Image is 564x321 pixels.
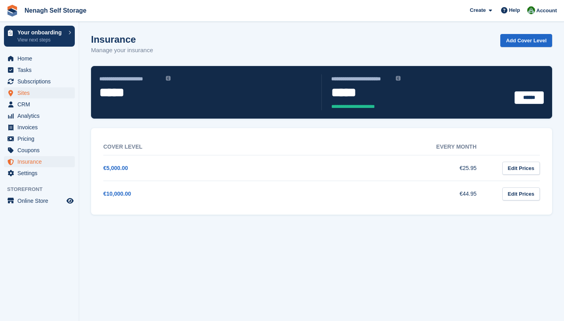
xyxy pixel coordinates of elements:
[4,156,75,167] a: menu
[502,187,540,200] a: Edit Prices
[4,64,75,76] a: menu
[4,87,75,98] a: menu
[509,6,520,14] span: Help
[103,139,298,155] th: Cover Level
[17,99,65,110] span: CRM
[4,122,75,133] a: menu
[17,195,65,206] span: Online Store
[470,6,486,14] span: Create
[91,34,153,45] h1: Insurance
[91,46,153,55] p: Manage your insurance
[7,185,79,193] span: Storefront
[4,145,75,156] a: menu
[17,156,65,167] span: Insurance
[17,36,65,43] p: View next steps
[4,195,75,206] a: menu
[17,64,65,76] span: Tasks
[17,145,65,156] span: Coupons
[298,181,493,207] td: €44.95
[502,162,540,175] a: Edit Prices
[298,155,493,181] td: €25.95
[4,99,75,110] a: menu
[4,76,75,87] a: menu
[17,76,65,87] span: Subscriptions
[4,26,75,47] a: Your onboarding View next steps
[6,5,18,17] img: stora-icon-8386f47178a22dfd0bd8f6a31ec36ba5ce8667c1dd55bd0f319d3a0aa187defe.svg
[17,30,65,35] p: Your onboarding
[17,53,65,64] span: Home
[17,122,65,133] span: Invoices
[536,7,557,15] span: Account
[527,6,535,14] img: Brian Comerford
[4,110,75,121] a: menu
[17,110,65,121] span: Analytics
[65,196,75,206] a: Preview store
[4,168,75,179] a: menu
[4,133,75,144] a: menu
[396,76,401,81] img: icon-info-grey-7440780725fd019a000dd9b08b2336e03edf1995a4989e88bcd33f0948082b44.svg
[298,139,493,155] th: Every month
[17,87,65,98] span: Sites
[500,34,552,47] a: Add Cover Level
[17,168,65,179] span: Settings
[4,53,75,64] a: menu
[103,165,128,171] a: €5,000.00
[103,191,131,197] a: €10,000.00
[17,133,65,144] span: Pricing
[21,4,89,17] a: Nenagh Self Storage
[166,76,171,81] img: icon-info-grey-7440780725fd019a000dd9b08b2336e03edf1995a4989e88bcd33f0948082b44.svg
